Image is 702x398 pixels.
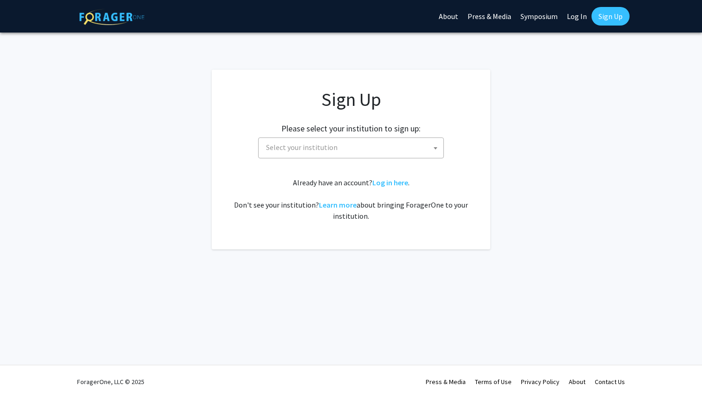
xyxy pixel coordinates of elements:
[319,200,357,209] a: Learn more about bringing ForagerOne to your institution
[266,143,338,152] span: Select your institution
[372,178,408,187] a: Log in here
[230,88,472,111] h1: Sign Up
[79,9,144,25] img: ForagerOne Logo
[77,365,144,398] div: ForagerOne, LLC © 2025
[569,378,585,386] a: About
[591,7,630,26] a: Sign Up
[281,124,421,134] h2: Please select your institution to sign up:
[595,378,625,386] a: Contact Us
[475,378,512,386] a: Terms of Use
[258,137,444,158] span: Select your institution
[262,138,443,157] span: Select your institution
[230,177,472,222] div: Already have an account? . Don't see your institution? about bringing ForagerOne to your institut...
[521,378,559,386] a: Privacy Policy
[426,378,466,386] a: Press & Media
